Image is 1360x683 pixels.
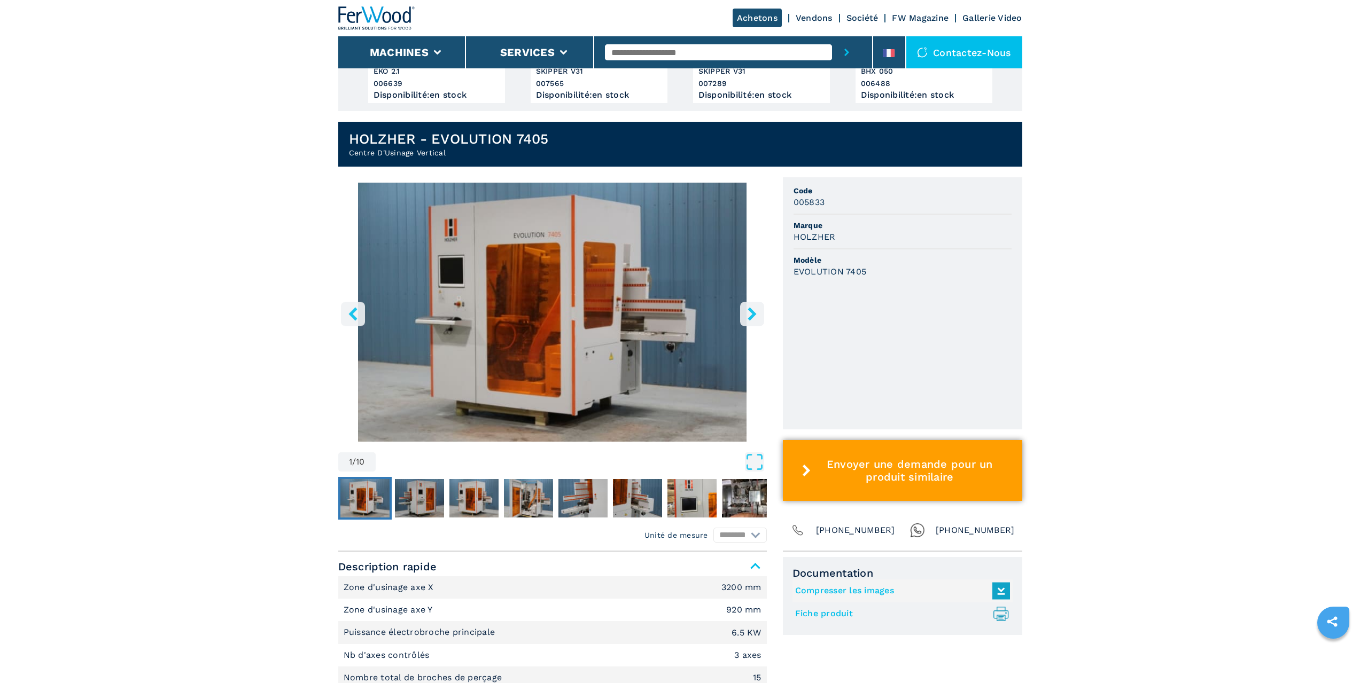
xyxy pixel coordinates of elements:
a: FW Magazine [892,13,949,23]
a: Fiche produit [795,605,1005,623]
div: Disponibilité : en stock [536,92,662,98]
img: aff8b659691b0945a49c89d0a2a80ae1 [558,479,608,517]
p: Nb d'axes contrôlés [344,649,432,661]
span: [PHONE_NUMBER] [816,523,895,538]
a: Gallerie Video [962,13,1022,23]
button: Go to Slide 4 [502,477,555,520]
img: bd52c32eb821cab2be27115bb0ea8a3f [449,479,499,517]
em: 3200 mm [721,583,761,592]
button: Machines [370,46,429,59]
a: Société [846,13,879,23]
img: e3028bebd8ce6e02255aebe82d57a430 [504,479,553,517]
button: Go to Slide 3 [447,477,501,520]
button: Go to Slide 2 [393,477,446,520]
span: [PHONE_NUMBER] [936,523,1015,538]
h3: HOLZHER [794,231,836,243]
h3: EVOLUTION 7405 [794,265,867,278]
img: 7ba8b0dc28194f3a8ed97850517d6454 [613,479,662,517]
em: 920 mm [726,606,761,614]
img: dac1e61369c9baa7316c3604aa2fa267 [667,479,717,517]
h3: 005833 [794,196,825,208]
button: right-button [740,302,764,326]
h3: BIESSE SKIPPER V31 007565 [536,53,662,90]
span: Documentation [792,567,1013,579]
span: Envoyer une demande pour un produit similaire [815,458,1004,483]
span: Description rapide [338,557,767,576]
button: Go to Slide 5 [556,477,610,520]
img: Contactez-nous [917,47,928,58]
img: 1933def8ac4681ce64046757e55ee064 [395,479,444,517]
a: Compresser les images [795,582,1005,600]
span: Marque [794,220,1012,231]
em: 6.5 KW [732,629,761,637]
span: Code [794,185,1012,196]
button: Services [500,46,555,59]
h3: BIESSE SKIPPER V31 007289 [698,53,825,90]
p: Puissance électrobroche principale [344,626,498,638]
h2: Centre D'Usinage Vertical [349,147,549,158]
button: Go to Slide 6 [611,477,664,520]
img: Centre D'Usinage Vertical HOLZHER EVOLUTION 7405 [338,183,767,442]
div: Go to Slide 1 [338,183,767,442]
button: Go to Slide 8 [720,477,773,520]
span: Modèle [794,255,1012,265]
img: cd13395ee5e8942359ca9cb410917f48 [340,479,390,517]
em: 15 [753,673,761,682]
span: 1 [349,458,352,466]
button: Open Fullscreen [378,452,764,472]
h1: HOLZHER - EVOLUTION 7405 [349,130,549,147]
em: 3 axes [734,651,761,660]
a: Achetons [733,9,782,27]
a: sharethis [1319,608,1346,635]
iframe: Chat [1315,635,1352,675]
button: left-button [341,302,365,326]
p: Zone d'usinage axe X [344,582,437,593]
button: submit-button [832,36,861,68]
button: Go to Slide 1 [338,477,392,520]
button: Go to Slide 7 [665,477,719,520]
h3: WEEKE BHX 050 006488 [861,53,987,90]
img: Phone [790,523,805,538]
div: Disponibilité : en stock [861,92,987,98]
div: Disponibilité : en stock [698,92,825,98]
div: Contactez-nous [906,36,1022,68]
h3: BREMA EKO 2.1 006639 [374,53,500,90]
nav: Thumbnail Navigation [338,477,767,520]
span: 10 [356,458,365,466]
div: Disponibilité : en stock [374,92,500,98]
img: Whatsapp [910,523,925,538]
a: Vendons [796,13,833,23]
p: Zone d'usinage axe Y [344,604,436,616]
em: Unité de mesure [644,530,708,540]
img: Ferwood [338,6,415,30]
button: Envoyer une demande pour un produit similaire [783,440,1022,501]
span: / [352,458,356,466]
img: d8ed307e074ec9a4c061d869fb017efc [722,479,771,517]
